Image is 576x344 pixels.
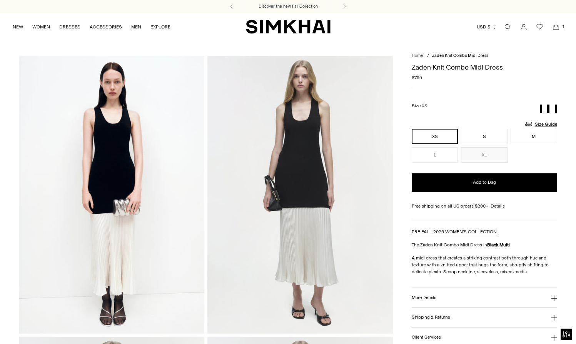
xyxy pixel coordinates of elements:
a: WOMEN [32,18,50,35]
h3: Client Services [412,335,441,340]
a: Size Guide [524,119,557,129]
span: Add to Bag [473,179,496,186]
a: NEW [13,18,23,35]
button: More Details [412,288,557,307]
img: Zaden Knit Combo Midi Dress [207,56,393,333]
button: XL [461,147,508,163]
strong: Black Multi [487,242,510,248]
button: Add to Bag [412,173,557,192]
a: DRESSES [59,18,80,35]
span: $795 [412,74,422,81]
a: SIMKHAI [246,19,331,34]
a: Discover the new Fall Collection [259,3,318,10]
a: Details [491,203,505,209]
img: Zaden Knit Combo Midi Dress [19,56,204,333]
button: USD $ [477,18,497,35]
a: EXPLORE [150,18,170,35]
div: / [427,53,429,59]
button: L [412,147,458,163]
a: Open search modal [500,19,515,35]
nav: breadcrumbs [412,53,557,59]
h3: Shipping & Returns [412,315,450,320]
a: MEN [131,18,141,35]
a: Open cart modal [548,19,564,35]
div: Free shipping on all US orders $200+ [412,203,557,209]
a: PRE FALL 2025 WOMEN'S COLLECTION [412,229,497,234]
button: Shipping & Returns [412,308,557,327]
h1: Zaden Knit Combo Midi Dress [412,64,557,71]
label: Size: [412,102,427,110]
span: 1 [560,23,567,30]
span: XS [422,103,427,108]
button: XS [412,129,458,144]
p: The Zaden Knit Combo Midi Dress in [412,241,557,248]
a: Wishlist [532,19,548,35]
a: ACCESSORIES [90,18,122,35]
span: Zaden Knit Combo Midi Dress [432,53,488,58]
button: M [511,129,557,144]
p: A midi dress that creates a striking contrast both through hue and texture with a knitted upper t... [412,254,557,275]
a: Home [412,53,423,58]
button: S [461,129,508,144]
h3: More Details [412,295,436,300]
a: Go to the account page [516,19,531,35]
